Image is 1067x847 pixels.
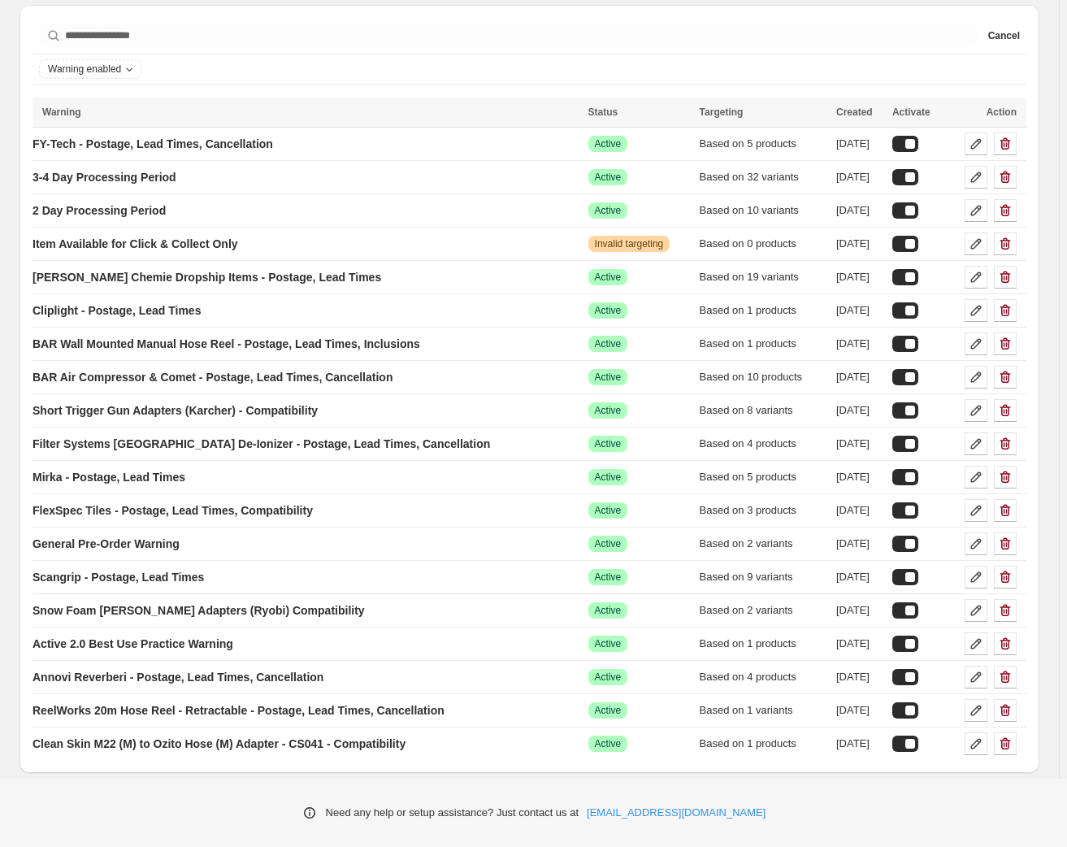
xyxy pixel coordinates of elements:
div: [DATE] [836,402,883,419]
a: BAR Wall Mounted Manual Hose Reel - Postage, Lead Times, Inclusions [33,331,420,357]
a: Mirka - Postage, Lead Times [33,464,185,490]
div: [DATE] [836,269,883,285]
p: Cliplight - Postage, Lead Times [33,302,201,319]
div: Based on 2 variants [700,602,826,619]
span: Active [595,171,622,184]
p: BAR Air Compressor & Comet - Postage, Lead Times, Cancellation [33,369,393,385]
div: [DATE] [836,369,883,385]
p: Short Trigger Gun Adapters (Karcher) - Compatibility [33,402,318,419]
p: FY-Tech - Postage, Lead Times, Cancellation [33,136,273,152]
div: [DATE] [836,469,883,485]
div: [DATE] [836,702,883,719]
a: [EMAIL_ADDRESS][DOMAIN_NAME] [587,805,766,821]
div: [DATE] [836,336,883,352]
span: Active [595,671,622,684]
a: Item Available for Click & Collect Only [33,231,238,257]
div: Based on 10 variants [700,202,826,219]
a: [PERSON_NAME] Chemie Dropship Items - Postage, Lead Times [33,264,381,290]
div: Based on 1 products [700,736,826,752]
button: Warning enabled [40,60,141,78]
span: Active [595,537,622,550]
span: Active [595,204,622,217]
div: [DATE] [836,502,883,519]
span: Active [595,404,622,417]
span: Active [595,271,622,284]
span: Active [595,737,622,750]
span: Action [987,106,1017,118]
div: [DATE] [836,602,883,619]
p: Filter Systems [GEOGRAPHIC_DATA] De-Ionizer - Postage, Lead Times, Cancellation [33,436,490,452]
div: [DATE] [836,569,883,585]
span: Active [595,604,622,617]
a: Clean Skin M22 (M) to Ozito Hose (M) Adapter - CS041 - Compatibility [33,731,406,757]
span: Active [595,337,622,350]
div: [DATE] [836,202,883,219]
div: [DATE] [836,636,883,652]
span: Invalid targeting [595,237,664,250]
span: Active [595,437,622,450]
span: Active [595,304,622,317]
div: Based on 32 variants [700,169,826,185]
span: Warning enabled [48,63,121,76]
p: [PERSON_NAME] Chemie Dropship Items - Postage, Lead Times [33,269,381,285]
button: Cancel [988,26,1020,46]
div: [DATE] [836,136,883,152]
p: BAR Wall Mounted Manual Hose Reel - Postage, Lead Times, Inclusions [33,336,420,352]
p: Mirka - Postage, Lead Times [33,469,185,485]
span: Active [595,571,622,584]
p: Scangrip - Postage, Lead Times [33,569,204,585]
div: [DATE] [836,302,883,319]
a: ReelWorks 20m Hose Reel - Retractable - Postage, Lead Times, Cancellation [33,697,445,723]
div: Based on 1 products [700,336,826,352]
span: Active [595,504,622,517]
a: Short Trigger Gun Adapters (Karcher) - Compatibility [33,397,318,423]
a: FlexSpec Tiles - Postage, Lead Times, Compatibility [33,497,313,523]
span: Active [595,371,622,384]
p: General Pre-Order Warning [33,536,180,552]
p: Clean Skin M22 (M) to Ozito Hose (M) Adapter - CS041 - Compatibility [33,736,406,752]
p: 2 Day Processing Period [33,202,166,219]
a: 3-4 Day Processing Period [33,164,176,190]
a: Filter Systems [GEOGRAPHIC_DATA] De-Ionizer - Postage, Lead Times, Cancellation [33,431,490,457]
div: Based on 2 variants [700,536,826,552]
a: FY-Tech - Postage, Lead Times, Cancellation [33,131,273,157]
a: Cliplight - Postage, Lead Times [33,298,201,324]
div: Based on 10 products [700,369,826,385]
div: [DATE] [836,169,883,185]
span: Active [595,137,622,150]
p: Snow Foam [PERSON_NAME] Adapters (Ryobi) Compatibility [33,602,365,619]
span: Status [588,106,618,118]
div: Based on 9 variants [700,569,826,585]
div: Based on 3 products [700,502,826,519]
p: FlexSpec Tiles - Postage, Lead Times, Compatibility [33,502,313,519]
div: Based on 19 variants [700,269,826,285]
span: Warning [42,106,81,118]
a: Scangrip - Postage, Lead Times [33,564,204,590]
span: Active [595,471,622,484]
div: Based on 8 variants [700,402,826,419]
span: Targeting [700,106,744,118]
div: [DATE] [836,436,883,452]
div: Based on 1 variants [700,702,826,719]
p: Active 2.0 Best Use Practice Warning [33,636,233,652]
a: Annovi Reverberi - Postage, Lead Times, Cancellation [33,664,323,690]
div: [DATE] [836,736,883,752]
p: ReelWorks 20m Hose Reel - Retractable - Postage, Lead Times, Cancellation [33,702,445,719]
div: [DATE] [836,536,883,552]
div: Based on 5 products [700,136,826,152]
div: Based on 4 products [700,436,826,452]
a: BAR Air Compressor & Comet - Postage, Lead Times, Cancellation [33,364,393,390]
a: Active 2.0 Best Use Practice Warning [33,631,233,657]
a: Snow Foam [PERSON_NAME] Adapters (Ryobi) Compatibility [33,597,365,623]
div: [DATE] [836,236,883,252]
span: Created [836,106,873,118]
span: Activate [892,106,930,118]
a: 2 Day Processing Period [33,198,166,224]
p: Annovi Reverberi - Postage, Lead Times, Cancellation [33,669,323,685]
a: General Pre-Order Warning [33,531,180,557]
span: Cancel [988,29,1020,42]
div: Based on 1 products [700,636,826,652]
div: Based on 4 products [700,669,826,685]
div: Based on 0 products [700,236,826,252]
span: Active [595,704,622,717]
